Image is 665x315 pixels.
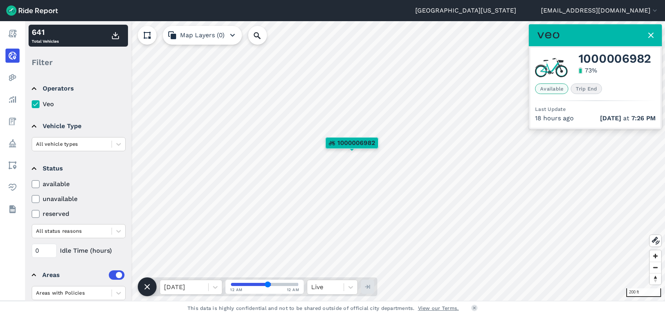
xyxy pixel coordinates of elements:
[32,100,126,109] label: Veo
[287,287,299,293] span: 12 AM
[535,114,656,123] div: 18 hours ago
[32,244,126,258] div: Idle Time (hours)
[578,54,651,63] span: 1000006982
[5,180,20,194] a: Health
[5,158,20,172] a: Areas
[32,194,126,204] label: unavailable
[5,136,20,150] a: Policy
[600,114,656,123] span: at
[32,264,124,286] summary: Areas
[418,304,459,312] a: View our Terms.
[5,27,20,41] a: Report
[600,114,621,122] span: [DATE]
[42,270,124,280] div: Areas
[337,138,375,148] span: 1000006982
[32,179,126,189] label: available
[163,26,242,45] button: Map Layers (0)
[5,202,20,216] a: Datasets
[537,30,559,41] img: Veo
[535,106,566,112] span: Last Update
[650,250,661,262] button: Zoom in
[650,273,661,284] button: Reset bearing to north
[248,26,279,45] input: Search Location or Vehicles
[5,92,20,107] a: Analyze
[230,287,243,293] span: 12 AM
[29,50,128,74] div: Filter
[6,5,58,16] img: Ride Report
[585,66,597,75] div: 73 %
[32,209,126,219] label: reserved
[5,71,20,85] a: Heatmaps
[535,83,568,94] span: Available
[541,6,659,15] button: [EMAIL_ADDRESS][DOMAIN_NAME]
[535,56,568,77] img: Veo ebike
[415,6,516,15] a: [GEOGRAPHIC_DATA][US_STATE]
[25,21,665,301] canvas: Map
[32,157,124,179] summary: Status
[5,49,20,63] a: Realtime
[626,288,661,297] div: 200 ft
[631,114,656,122] span: 7:26 PM
[650,262,661,273] button: Zoom out
[5,114,20,129] a: Fees
[32,78,124,100] summary: Operators
[571,83,602,94] span: Trip End
[32,26,59,38] div: 641
[32,26,59,45] div: Total Vehicles
[32,115,124,137] summary: Vehicle Type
